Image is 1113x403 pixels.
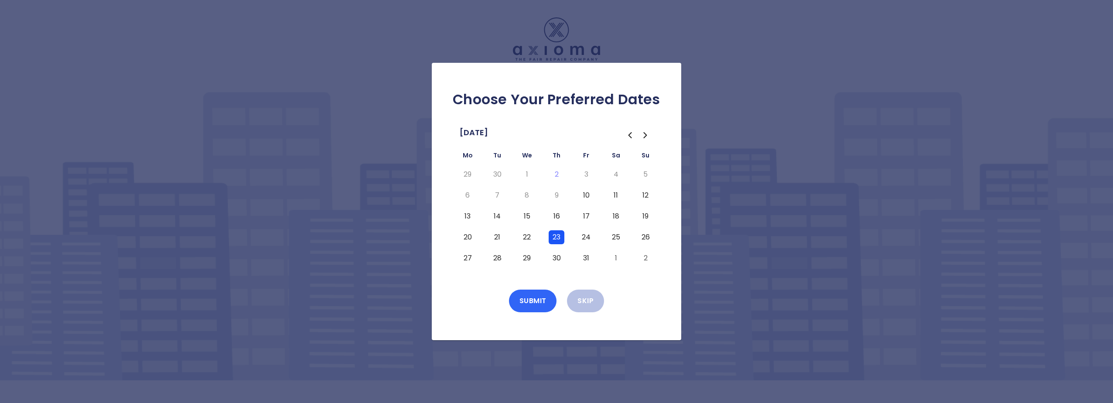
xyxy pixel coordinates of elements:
[519,188,535,202] button: Wednesday, October 8th, 2025
[549,230,564,244] button: Thursday, October 23rd, 2025, selected
[549,188,564,202] button: Thursday, October 9th, 2025
[513,17,600,61] img: Logo
[489,167,505,181] button: Tuesday, September 30th, 2025
[638,167,653,181] button: Sunday, October 5th, 2025
[638,251,653,265] button: Sunday, November 2nd, 2025
[489,251,505,265] button: Tuesday, October 28th, 2025
[519,251,535,265] button: Wednesday, October 29th, 2025
[446,91,667,108] h2: Choose Your Preferred Dates
[638,209,653,223] button: Sunday, October 19th, 2025
[571,150,601,164] th: Friday
[460,209,475,223] button: Monday, October 13th, 2025
[460,188,475,202] button: Monday, October 6th, 2025
[631,150,660,164] th: Sunday
[460,230,475,244] button: Monday, October 20th, 2025
[549,251,564,265] button: Thursday, October 30th, 2025
[608,167,624,181] button: Saturday, October 4th, 2025
[608,251,624,265] button: Saturday, November 1st, 2025
[567,290,604,312] button: Skip
[549,167,564,181] button: Today, Thursday, October 2nd, 2025
[601,150,631,164] th: Saturday
[519,167,535,181] button: Wednesday, October 1st, 2025
[549,209,564,223] button: Thursday, October 16th, 2025
[638,230,653,244] button: Sunday, October 26th, 2025
[460,251,475,265] button: Monday, October 27th, 2025
[578,251,594,265] button: Friday, October 31st, 2025
[489,230,505,244] button: Tuesday, October 21st, 2025
[453,150,482,164] th: Monday
[608,188,624,202] button: Saturday, October 11th, 2025
[512,150,542,164] th: Wednesday
[638,127,653,143] button: Go to the Next Month
[489,188,505,202] button: Tuesday, October 7th, 2025
[608,209,624,223] button: Saturday, October 18th, 2025
[578,209,594,223] button: Friday, October 17th, 2025
[622,127,638,143] button: Go to the Previous Month
[608,230,624,244] button: Saturday, October 25th, 2025
[578,167,594,181] button: Friday, October 3rd, 2025
[542,150,571,164] th: Thursday
[460,126,488,140] span: [DATE]
[453,150,660,269] table: October 2025
[519,209,535,223] button: Wednesday, October 15th, 2025
[638,188,653,202] button: Sunday, October 12th, 2025
[460,167,475,181] button: Monday, September 29th, 2025
[578,230,594,244] button: Friday, October 24th, 2025
[509,290,557,312] button: Submit
[489,209,505,223] button: Tuesday, October 14th, 2025
[578,188,594,202] button: Friday, October 10th, 2025
[482,150,512,164] th: Tuesday
[519,230,535,244] button: Wednesday, October 22nd, 2025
